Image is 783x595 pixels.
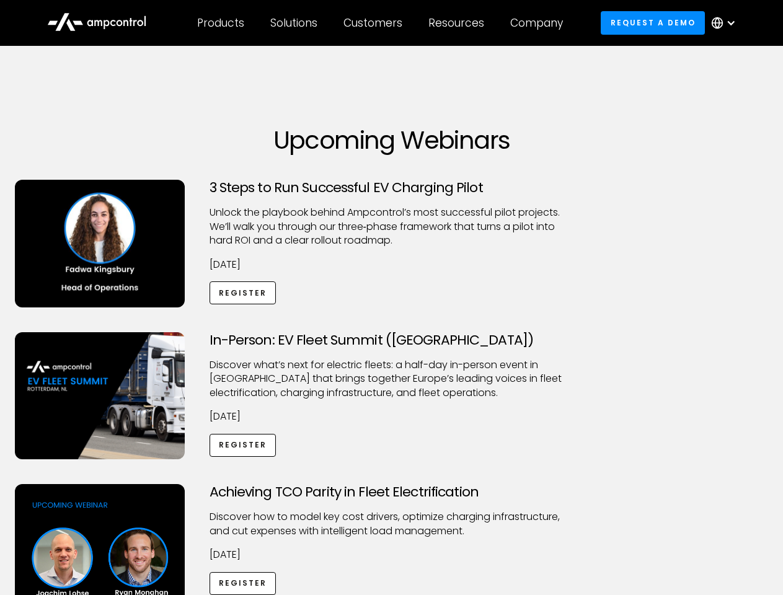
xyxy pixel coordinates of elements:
a: Register [210,434,276,457]
div: Customers [343,16,402,30]
h3: Achieving TCO Parity in Fleet Electrification [210,484,574,500]
div: Resources [428,16,484,30]
p: Discover how to model key cost drivers, optimize charging infrastructure, and cut expenses with i... [210,510,574,538]
div: Solutions [270,16,317,30]
div: Products [197,16,244,30]
a: Request a demo [601,11,705,34]
div: Company [510,16,563,30]
p: [DATE] [210,258,574,271]
p: ​Discover what’s next for electric fleets: a half-day in-person event in [GEOGRAPHIC_DATA] that b... [210,358,574,400]
p: Unlock the playbook behind Ampcontrol’s most successful pilot projects. We’ll walk you through ou... [210,206,574,247]
a: Register [210,572,276,595]
p: [DATE] [210,548,574,562]
h3: 3 Steps to Run Successful EV Charging Pilot [210,180,574,196]
a: Register [210,281,276,304]
h3: In-Person: EV Fleet Summit ([GEOGRAPHIC_DATA]) [210,332,574,348]
p: [DATE] [210,410,574,423]
h1: Upcoming Webinars [15,125,769,155]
